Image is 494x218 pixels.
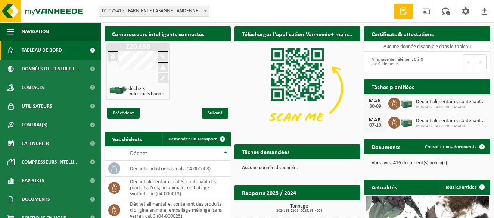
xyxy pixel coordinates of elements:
h2: Tâches demandées [234,144,297,159]
h3: Tonnage [238,204,361,213]
span: Utilisateurs [22,97,52,116]
img: HK-XZ-20-GN-03 [109,86,128,95]
span: Calendrier [22,134,49,153]
img: PB-LB-0680-HPE-GN-01 [400,97,413,109]
img: PB-LB-0680-HPE-GN-01 [400,116,413,128]
span: Précédent [107,108,140,119]
h2: Téléchargez l'application Vanheede+ maintenant! [234,26,361,41]
span: Données de l'entrepr... [22,60,79,78]
span: Suivant [202,108,228,119]
span: 01-075415 - FARNIENTE LASAGNE [416,124,487,129]
span: Consulter vos documents [425,145,476,149]
td: Aucune donnée disponible dans le tableau [364,41,490,52]
td: déchet alimentaire, cat 3, contenant des produits d'origine animale, emballage synthétique (04-00... [124,177,231,199]
span: 01-075415 - FARNIENTE LASAGNE - ANDENNE [99,6,209,17]
div: MAR. [368,117,383,123]
span: 2024: 63,220 t - 2025: 65,400 t [238,209,361,213]
img: Download de VHEPlus App [234,41,361,136]
h2: Actualités [364,180,404,194]
span: Demander un transport [168,137,217,142]
div: Affichage de l'élément 0 à 0 sur 0 éléments [368,54,423,70]
h2: Rapports 2025 / 2024 [234,185,304,200]
h2: Vos déchets [105,132,149,146]
span: Déchet alimentaire, contenant des produits d'origine animale, emballage mélangé ... [416,118,487,124]
span: Contacts [22,78,44,97]
div: 30-09 [368,104,383,109]
span: 01-075415 - FARNIENTE LASAGNE - ANDENNE [99,6,209,16]
h2: Compresseurs intelligents connectés [105,26,231,41]
span: Rapports [22,171,44,190]
p: Vous avez 416 document(s) non lu(s). [372,161,483,166]
a: Tous les articles [439,180,490,195]
span: Déchet [130,151,147,157]
span: Navigation [22,22,49,41]
h2: Certificats & attestations [364,26,441,41]
span: Compresseurs intelli... [22,153,79,171]
div: MAR. [368,98,383,104]
a: Consulter les rapports [295,200,360,215]
span: Documents [22,190,50,209]
h2: Tâches planifiées [364,79,422,94]
button: Previous [463,54,475,69]
p: Aucune donnée disponible. [242,165,353,171]
a: Demander un transport [162,132,230,146]
h4: déchets industriels banals [128,86,166,97]
span: 01-075415 - FARNIENTE LASAGNE [416,105,487,110]
a: Consulter vos documents [419,139,490,154]
button: Next [475,54,487,69]
h2: Documents [364,139,408,154]
span: Déchet alimentaire, contenant des produits d'origine animale, emballage mélangé ... [416,99,487,105]
div: 07-10 [368,123,383,128]
td: déchets industriels banals (04-000008) [124,161,231,177]
h1: Z20.658 [108,43,168,51]
span: Tableau de bord [22,41,62,60]
span: Contrat(s) [22,116,47,134]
